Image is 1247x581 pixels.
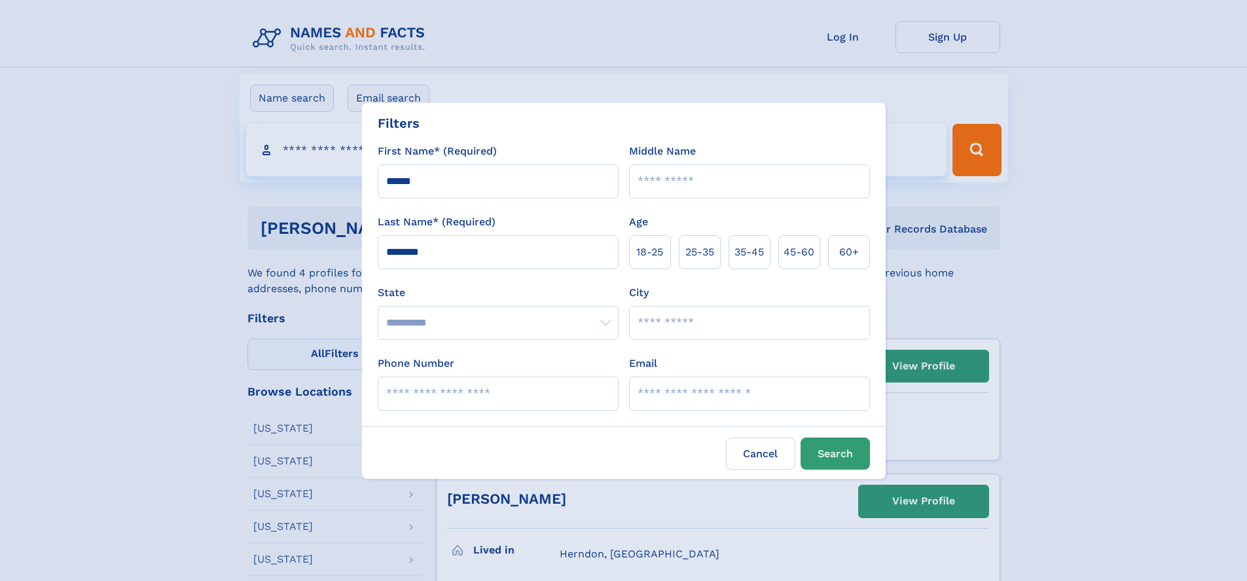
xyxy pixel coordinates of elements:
span: 60+ [839,244,859,260]
label: Cancel [726,438,795,470]
label: City [629,285,649,301]
label: Phone Number [378,356,454,371]
span: 18‑25 [636,244,663,260]
label: Last Name* (Required) [378,214,496,230]
span: 35‑45 [734,244,764,260]
label: First Name* (Required) [378,143,497,159]
span: 25‑35 [685,244,714,260]
label: State [378,285,619,301]
label: Middle Name [629,143,696,159]
button: Search [801,438,870,470]
div: Filters [378,113,420,133]
span: 45‑60 [784,244,814,260]
label: Age [629,214,648,230]
label: Email [629,356,657,371]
